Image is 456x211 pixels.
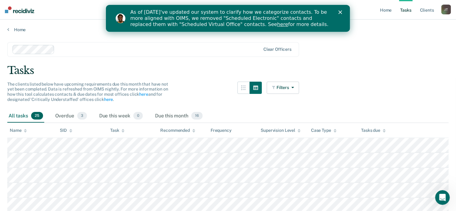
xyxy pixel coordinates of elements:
[106,5,350,32] iframe: Intercom live chat banner
[441,5,451,14] div: J T
[60,128,73,133] div: SID
[77,112,87,120] span: 3
[10,128,27,133] div: Name
[191,112,203,120] span: 16
[211,128,232,133] div: Frequency
[5,6,34,13] img: Recidiviz
[54,109,88,123] div: Overdue3
[171,17,182,22] a: here
[154,109,204,123] div: Due this month16
[435,190,450,205] iframe: Intercom live chat
[7,27,449,32] a: Home
[7,82,168,102] span: The clients listed below have upcoming requirements due this month that have not yet been complet...
[7,64,449,77] div: Tasks
[267,82,299,94] button: Filters
[110,128,125,133] div: Task
[139,92,148,97] a: here
[104,97,113,102] a: here
[261,128,301,133] div: Supervision Level
[311,128,337,133] div: Case Type
[361,128,386,133] div: Tasks due
[161,128,195,133] div: Recommended
[98,109,144,123] div: Due this week0
[133,112,143,120] span: 0
[233,6,239,9] div: Close
[31,112,43,120] span: 25
[441,5,451,14] button: JT
[263,47,291,52] div: Clear officers
[7,109,44,123] div: All tasks25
